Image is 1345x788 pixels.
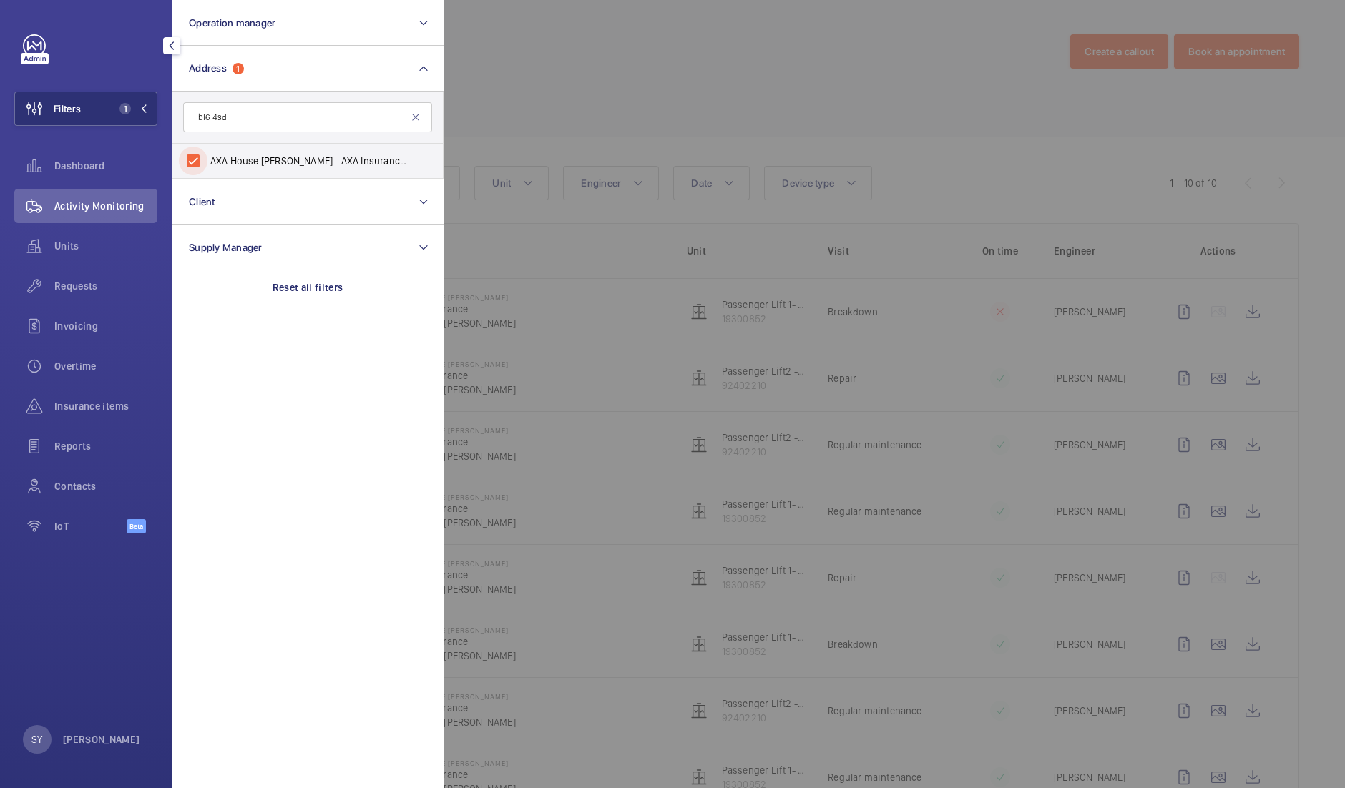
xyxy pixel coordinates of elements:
[54,439,157,453] span: Reports
[31,732,42,747] p: SY
[54,319,157,333] span: Invoicing
[119,103,131,114] span: 1
[54,359,157,373] span: Overtime
[14,92,157,126] button: Filters1
[54,479,157,493] span: Contacts
[54,159,157,173] span: Dashboard
[54,199,157,213] span: Activity Monitoring
[63,732,140,747] p: [PERSON_NAME]
[54,239,157,253] span: Units
[54,102,81,116] span: Filters
[127,519,146,533] span: Beta
[54,519,127,533] span: IoT
[54,279,157,293] span: Requests
[54,399,157,413] span: Insurance items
